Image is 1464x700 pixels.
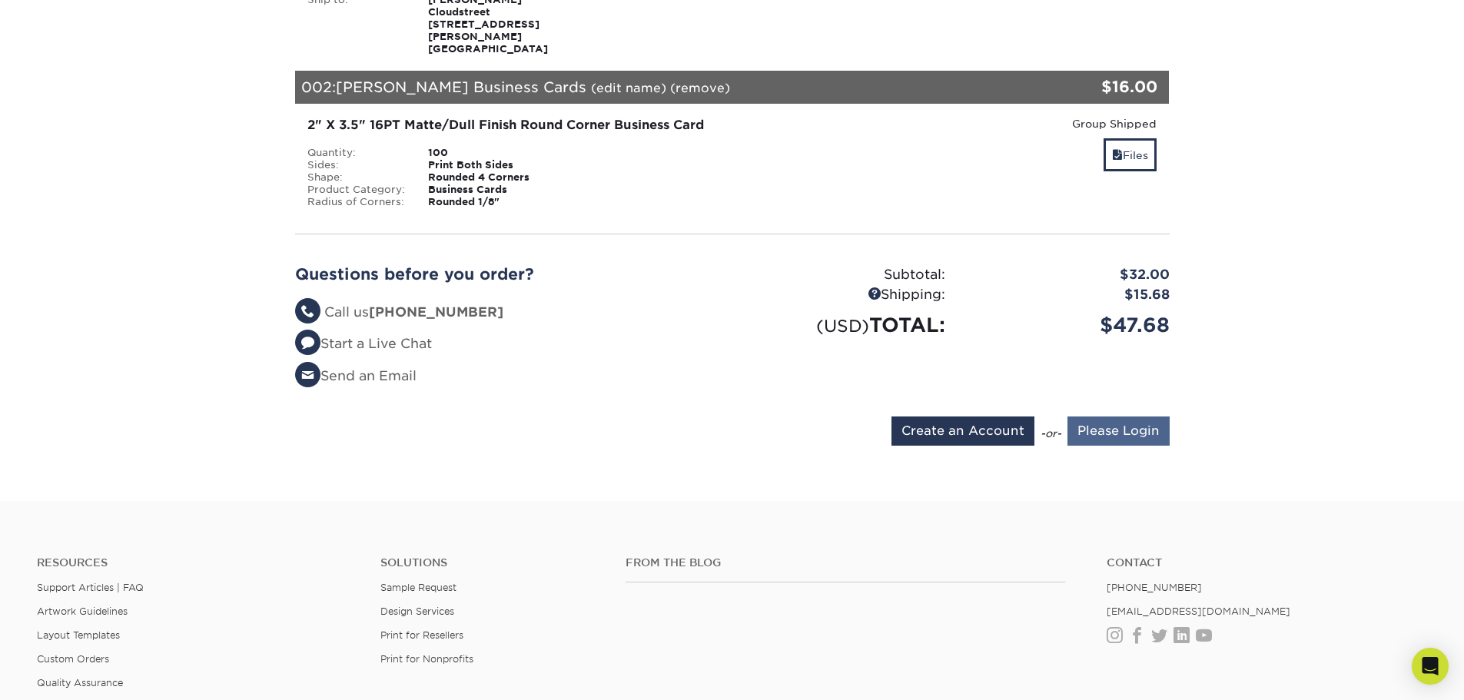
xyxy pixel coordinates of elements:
[417,159,586,171] div: Print Both Sides
[1412,648,1449,685] div: Open Intercom Messenger
[1107,582,1202,593] a: [PHONE_NUMBER]
[889,116,1157,131] div: Group Shipped
[380,605,454,617] a: Design Services
[307,116,866,134] div: 2" X 3.5" 16PT Matte/Dull Finish Round Corner Business Card
[295,336,432,351] a: Start a Live Chat
[732,265,957,285] div: Subtotal:
[369,304,503,320] strong: [PHONE_NUMBER]
[295,71,1024,105] div: 002:
[732,310,957,340] div: TOTAL:
[816,316,869,336] small: (USD)
[957,285,1181,305] div: $15.68
[380,582,456,593] a: Sample Request
[1107,605,1290,617] a: [EMAIL_ADDRESS][DOMAIN_NAME]
[37,629,120,641] a: Layout Templates
[1112,149,1123,161] span: files
[957,265,1181,285] div: $32.00
[891,416,1034,446] input: Create an Account
[296,184,417,196] div: Product Category:
[732,285,957,305] div: Shipping:
[417,196,586,208] div: Rounded 1/8"
[296,196,417,208] div: Radius of Corners:
[626,556,1065,569] h4: From the Blog
[417,147,586,159] div: 100
[37,582,144,593] a: Support Articles | FAQ
[296,159,417,171] div: Sides:
[295,265,721,284] h2: Questions before you order?
[670,81,730,95] a: (remove)
[1104,138,1157,171] a: Files
[591,81,666,95] a: (edit name)
[296,171,417,184] div: Shape:
[380,556,603,569] h4: Solutions
[417,171,586,184] div: Rounded 4 Corners
[37,605,128,617] a: Artwork Guidelines
[296,147,417,159] div: Quantity:
[380,653,473,665] a: Print for Nonprofits
[1041,427,1061,440] em: -or-
[380,629,463,641] a: Print for Resellers
[295,368,417,383] a: Send an Email
[336,78,586,95] span: [PERSON_NAME] Business Cards
[1067,416,1170,446] input: Please Login
[37,556,357,569] h4: Resources
[417,184,586,196] div: Business Cards
[295,303,721,323] li: Call us
[1024,75,1158,98] div: $16.00
[1107,556,1427,569] a: Contact
[957,310,1181,340] div: $47.68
